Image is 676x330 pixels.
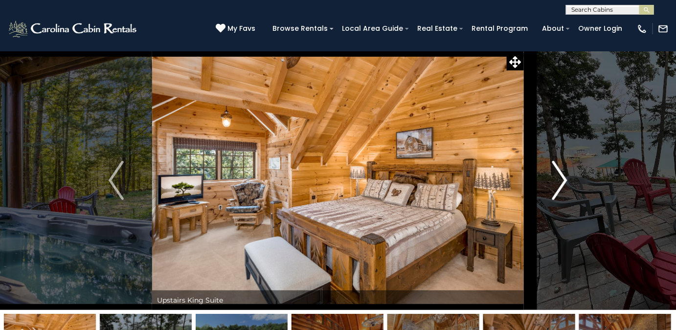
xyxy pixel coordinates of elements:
a: Local Area Guide [337,21,408,36]
a: Rental Program [467,21,533,36]
img: mail-regular-white.png [658,23,669,34]
img: arrow [109,161,123,200]
button: Previous [80,51,152,310]
a: Real Estate [412,21,462,36]
a: Browse Rentals [268,21,333,36]
span: My Favs [227,23,255,34]
a: Owner Login [573,21,627,36]
img: arrow [552,161,567,200]
a: About [537,21,569,36]
div: Upstairs King Suite [152,290,524,310]
button: Next [524,51,596,310]
a: My Favs [216,23,258,34]
img: White-1-2.png [7,19,139,39]
img: phone-regular-white.png [637,23,648,34]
